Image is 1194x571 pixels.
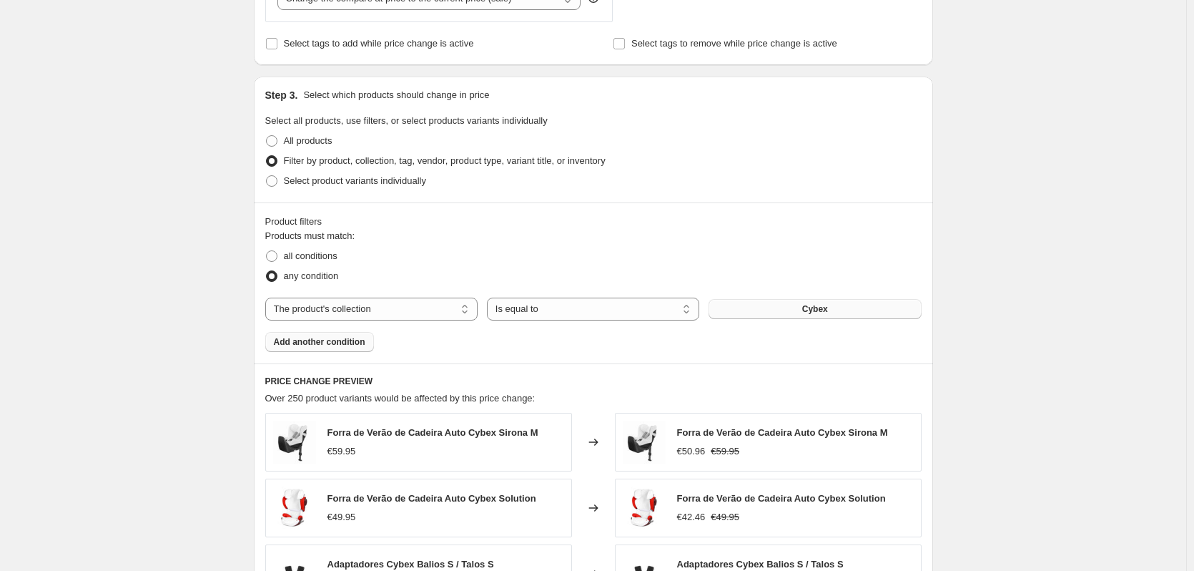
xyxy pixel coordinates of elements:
span: Filter by product, collection, tag, vendor, product type, variant title, or inventory [284,155,606,166]
span: Forra de Verão de Cadeira Auto Cybex Sirona M [327,427,538,438]
span: Forra de Verão de Cadeira Auto Cybex Sirona M [677,427,888,438]
span: Select all products, use filters, or select products variants individually [265,115,548,126]
span: Forra de Verão de Cadeira Auto Cybex Solution [327,493,536,504]
h2: Step 3. [265,88,298,102]
strike: €49.95 [711,510,739,524]
span: Select tags to add while price change is active [284,38,474,49]
span: Over 250 product variants would be affected by this price change: [265,393,536,404]
img: 89_80x.jpg [273,421,316,464]
p: Select which products should change in price [303,88,489,102]
img: 760_80x.jpg [273,487,316,529]
h6: PRICE CHANGE PREVIEW [265,376,922,387]
div: €42.46 [677,510,706,524]
button: Cybex [709,299,921,319]
strike: €59.95 [711,444,739,459]
img: 89_80x.jpg [623,421,666,464]
span: All products [284,135,332,146]
span: Cybex [802,303,828,315]
span: Select tags to remove while price change is active [631,38,837,49]
span: Products must match: [265,230,355,241]
div: Product filters [265,215,922,229]
span: Select product variants individually [284,175,426,186]
span: Adaptadores Cybex Balios S / Talos S [327,559,494,570]
span: all conditions [284,250,337,261]
span: Adaptadores Cybex Balios S / Talos S [677,559,844,570]
div: €49.95 [327,510,356,524]
span: Forra de Verão de Cadeira Auto Cybex Solution [677,493,886,504]
img: 760_80x.jpg [623,487,666,529]
div: €59.95 [327,444,356,459]
span: any condition [284,270,339,281]
span: Add another condition [274,336,365,348]
button: Add another condition [265,332,374,352]
div: €50.96 [677,444,706,459]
